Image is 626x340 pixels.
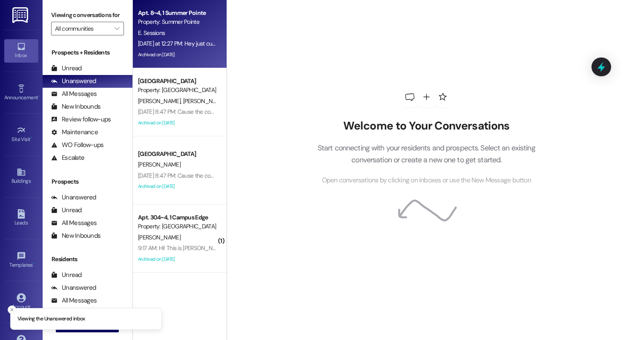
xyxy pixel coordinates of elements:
a: Buildings [4,165,38,188]
i:  [115,25,119,32]
img: ResiDesk Logo [12,7,30,23]
a: Inbox [4,39,38,62]
h2: Welcome to Your Conversations [304,119,548,133]
a: Site Visit • [4,123,38,146]
a: Account [4,291,38,314]
div: Archived on [DATE] [137,254,218,265]
a: Templates • [4,249,38,272]
div: Property: Summer Pointe [138,17,217,26]
div: Archived on [DATE] [137,181,218,192]
div: Prospects [43,177,132,186]
div: Unread [51,271,82,279]
div: [DATE] 8:47 PM: Cause the code hasn't change [138,172,253,179]
div: Residents [43,255,132,264]
span: [PERSON_NAME] [138,233,181,241]
div: All Messages [51,296,97,305]
div: Unanswered [51,193,96,202]
div: WO Follow-ups [51,141,103,150]
div: Unanswered [51,77,96,86]
div: Prospects + Residents [43,48,132,57]
a: Leads [4,207,38,230]
div: New Inbounds [51,102,101,111]
div: All Messages [51,219,97,228]
label: Viewing conversations for [51,9,124,22]
span: E. Sessions [138,29,165,37]
span: • [31,135,32,141]
button: Close toast [8,305,16,314]
span: [PERSON_NAME] [183,97,225,105]
span: Open conversations by clicking on inboxes or use the New Message button [322,175,531,186]
div: [GEOGRAPHIC_DATA] [138,77,217,86]
div: Escalate [51,153,84,162]
p: Start connecting with your residents and prospects. Select an existing conversation or create a n... [304,142,548,166]
div: Review follow-ups [51,115,111,124]
div: [DATE] at 12:27 PM: Hey just curious, did [PERSON_NAME] not move in after all? I saw her bringing... [138,40,623,47]
div: Archived on [DATE] [137,118,218,128]
p: Viewing the Unanswered inbox [17,315,85,323]
div: Archived on [DATE] [137,49,218,60]
div: Apt. 8~4, 1 Summer Pointe [138,9,217,17]
div: [DATE] 8:47 PM: Cause the code hasn't change [138,108,253,115]
div: Unanswered [51,283,96,292]
div: Unread [51,206,82,215]
div: All Messages [51,89,97,98]
div: Property: [GEOGRAPHIC_DATA] [138,86,217,95]
input: All communities [55,22,110,35]
div: Property: [GEOGRAPHIC_DATA] [138,222,217,231]
span: [PERSON_NAME] [138,97,183,105]
span: • [38,93,39,99]
div: Apt. 304~4, 1 Campus Edge [138,213,217,222]
span: • [33,261,34,267]
span: [PERSON_NAME] [138,161,181,168]
div: Unread [51,64,82,73]
div: Maintenance [51,128,98,137]
div: New Inbounds [51,231,101,240]
div: [GEOGRAPHIC_DATA] [138,150,217,158]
